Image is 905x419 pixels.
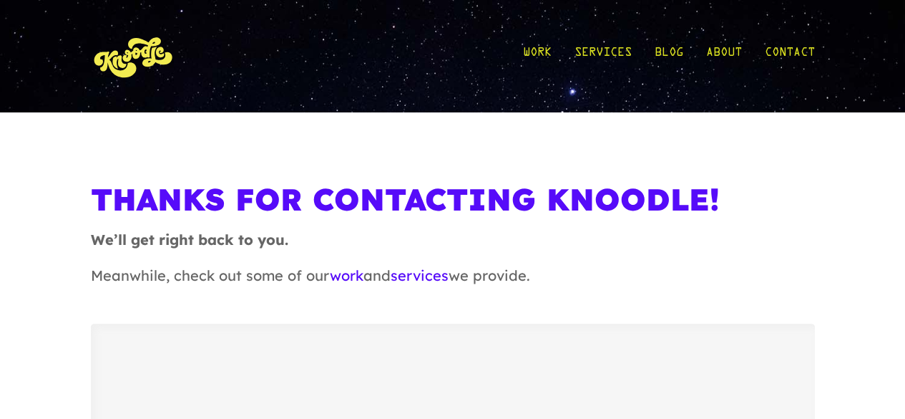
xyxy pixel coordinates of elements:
[655,23,683,90] a: Blog
[765,23,815,90] a: Contact
[391,266,449,284] a: services
[91,181,815,229] h1: Thanks For Contacting Knoodle!
[706,23,742,90] a: About
[574,23,632,90] a: Services
[91,231,288,249] strong: We’ll get right back to you.
[91,23,177,90] img: KnoLogo(yellow)
[523,23,552,90] a: Work
[330,266,363,284] a: work
[91,265,815,301] p: Meanwhile, check out some of our and we provide.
